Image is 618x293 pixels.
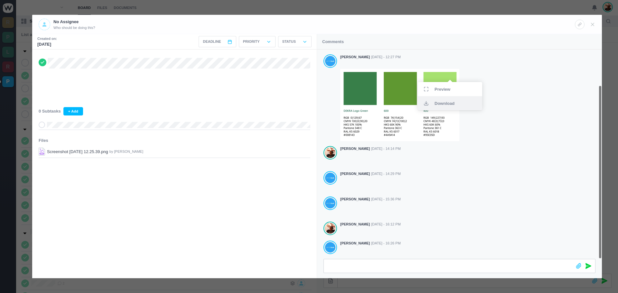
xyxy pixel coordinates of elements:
[322,39,344,45] p: Comments
[39,108,61,114] span: 0 Subtasks
[47,149,108,155] p: Screenshot [DATE] 12.25.39.png
[39,137,310,144] h3: Files
[282,39,296,44] p: Status
[37,41,57,48] p: [DATE]
[63,107,83,115] button: + Add
[39,148,45,156] img: Screenshot 2025-09-05 at 12.25.39.png
[109,149,143,154] p: by [PERSON_NAME]
[435,87,450,91] span: Preview
[53,25,95,31] span: Who should be doing this?
[243,39,260,44] p: Priority
[435,101,454,105] span: Download
[203,39,221,44] span: Deadline
[53,19,95,25] p: No Assignee
[37,36,57,41] small: Created on:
